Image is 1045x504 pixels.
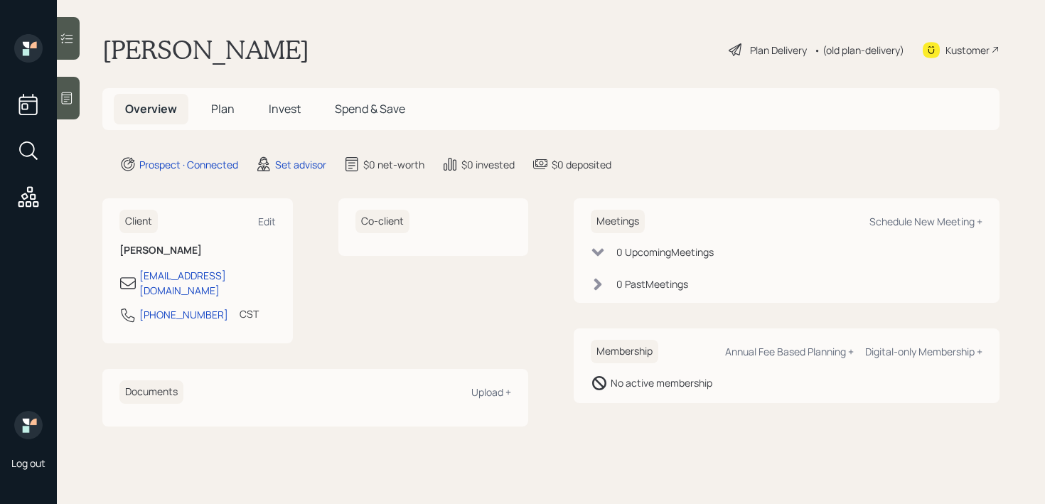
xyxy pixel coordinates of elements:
[119,380,183,404] h6: Documents
[814,43,904,58] div: • (old plan-delivery)
[611,375,712,390] div: No active membership
[335,101,405,117] span: Spend & Save
[591,210,645,233] h6: Meetings
[461,157,515,172] div: $0 invested
[240,306,259,321] div: CST
[119,245,276,257] h6: [PERSON_NAME]
[102,34,309,65] h1: [PERSON_NAME]
[616,277,688,291] div: 0 Past Meeting s
[750,43,807,58] div: Plan Delivery
[552,157,611,172] div: $0 deposited
[363,157,424,172] div: $0 net-worth
[258,215,276,228] div: Edit
[275,157,326,172] div: Set advisor
[11,456,45,470] div: Log out
[471,385,511,399] div: Upload +
[616,245,714,259] div: 0 Upcoming Meeting s
[269,101,301,117] span: Invest
[865,345,982,358] div: Digital-only Membership +
[355,210,409,233] h6: Co-client
[14,411,43,439] img: retirable_logo.png
[125,101,177,117] span: Overview
[139,157,238,172] div: Prospect · Connected
[945,43,990,58] div: Kustomer
[211,101,235,117] span: Plan
[139,307,228,322] div: [PHONE_NUMBER]
[725,345,854,358] div: Annual Fee Based Planning +
[139,268,276,298] div: [EMAIL_ADDRESS][DOMAIN_NAME]
[119,210,158,233] h6: Client
[869,215,982,228] div: Schedule New Meeting +
[591,340,658,363] h6: Membership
